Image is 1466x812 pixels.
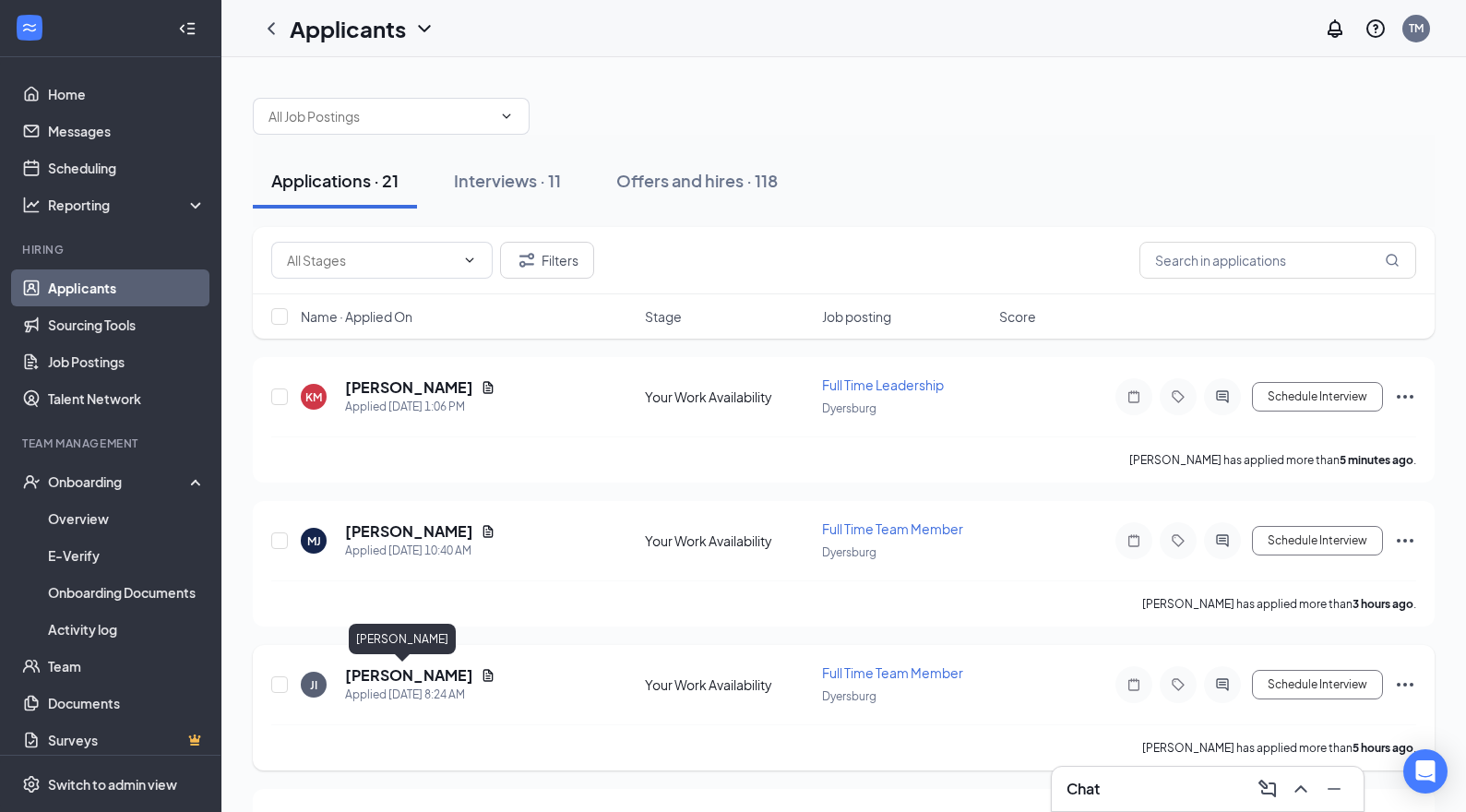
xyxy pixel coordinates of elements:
div: Team Management [22,436,202,451]
div: Applications · 21 [271,169,399,192]
div: Your Work Availability [645,531,811,550]
b: 5 hours ago [1353,741,1413,755]
svg: WorkstreamLogo [20,18,39,37]
h5: [PERSON_NAME] [345,665,473,686]
div: Open Intercom Messenger [1403,749,1448,794]
button: Schedule Interview [1252,526,1383,555]
svg: Analysis [22,196,41,214]
h5: [PERSON_NAME] [345,377,473,398]
div: Your Work Availability [645,675,811,694]
svg: Document [481,668,495,683]
span: Stage [645,307,682,326]
a: Overview [48,500,206,537]
b: 5 minutes ago [1340,453,1413,467]
div: Offers and hires · 118 [616,169,778,192]
button: Schedule Interview [1252,382,1383,412]
a: Onboarding Documents [48,574,206,611]
svg: ComposeMessage [1257,778,1279,800]
div: Reporting [48,196,207,214]
a: Documents [48,685,206,722]
svg: Note [1123,533,1145,548]
span: Full Time Leadership [822,376,944,393]
button: ChevronUp [1286,774,1316,804]
a: Activity log [48,611,206,648]
svg: ChevronDown [413,18,435,40]
svg: Filter [516,249,538,271]
svg: Collapse [178,19,197,38]
svg: Document [481,380,495,395]
a: Applicants [48,269,206,306]
div: [PERSON_NAME] [349,624,456,654]
p: [PERSON_NAME] has applied more than . [1129,452,1416,468]
div: KM [305,389,322,405]
svg: ChevronUp [1290,778,1312,800]
svg: Settings [22,775,41,794]
div: Applied [DATE] 1:06 PM [345,398,495,416]
span: Name · Applied On [301,307,412,326]
a: Scheduling [48,149,206,186]
svg: ChevronDown [462,253,477,268]
a: Sourcing Tools [48,306,206,343]
button: Schedule Interview [1252,670,1383,699]
a: Team [48,648,206,685]
b: 3 hours ago [1353,597,1413,611]
button: Minimize [1319,774,1349,804]
svg: Note [1123,389,1145,404]
svg: ChevronDown [499,109,514,124]
a: SurveysCrown [48,722,206,758]
div: Applied [DATE] 8:24 AM [345,686,495,704]
button: ComposeMessage [1253,774,1282,804]
svg: Minimize [1323,778,1345,800]
span: Job posting [822,307,891,326]
h3: Chat [1067,779,1100,799]
svg: ActiveChat [1211,389,1234,404]
h1: Applicants [290,13,406,44]
span: Dyersburg [822,545,876,559]
h5: [PERSON_NAME] [345,521,473,542]
input: Search in applications [1139,242,1416,279]
div: Interviews · 11 [454,169,561,192]
input: All Stages [287,250,455,270]
span: Dyersburg [822,401,876,415]
svg: UserCheck [22,472,41,491]
input: All Job Postings [268,106,492,126]
a: E-Verify [48,537,206,574]
button: Filter Filters [500,242,594,279]
svg: Tag [1167,533,1189,548]
svg: ActiveChat [1211,533,1234,548]
svg: ChevronLeft [260,18,282,40]
svg: Ellipses [1394,674,1416,696]
svg: QuestionInfo [1365,18,1387,40]
svg: Note [1123,677,1145,692]
div: TM [1409,20,1424,36]
a: Job Postings [48,343,206,380]
span: Full Time Team Member [822,520,963,537]
div: Switch to admin view [48,775,177,794]
svg: Ellipses [1394,386,1416,408]
a: Messages [48,113,206,149]
div: Hiring [22,242,202,257]
div: MJ [307,533,321,549]
svg: ActiveChat [1211,677,1234,692]
span: Dyersburg [822,689,876,703]
svg: Document [481,524,495,539]
a: Home [48,76,206,113]
span: Full Time Team Member [822,664,963,681]
svg: Tag [1167,677,1189,692]
p: [PERSON_NAME] has applied more than . [1142,740,1416,756]
svg: Notifications [1324,18,1346,40]
div: Applied [DATE] 10:40 AM [345,542,495,560]
svg: MagnifyingGlass [1385,253,1400,268]
div: JI [310,677,317,693]
span: Score [999,307,1036,326]
div: Onboarding [48,472,190,491]
p: [PERSON_NAME] has applied more than . [1142,596,1416,612]
svg: Ellipses [1394,530,1416,552]
div: Your Work Availability [645,388,811,406]
svg: Tag [1167,389,1189,404]
a: Talent Network [48,380,206,417]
